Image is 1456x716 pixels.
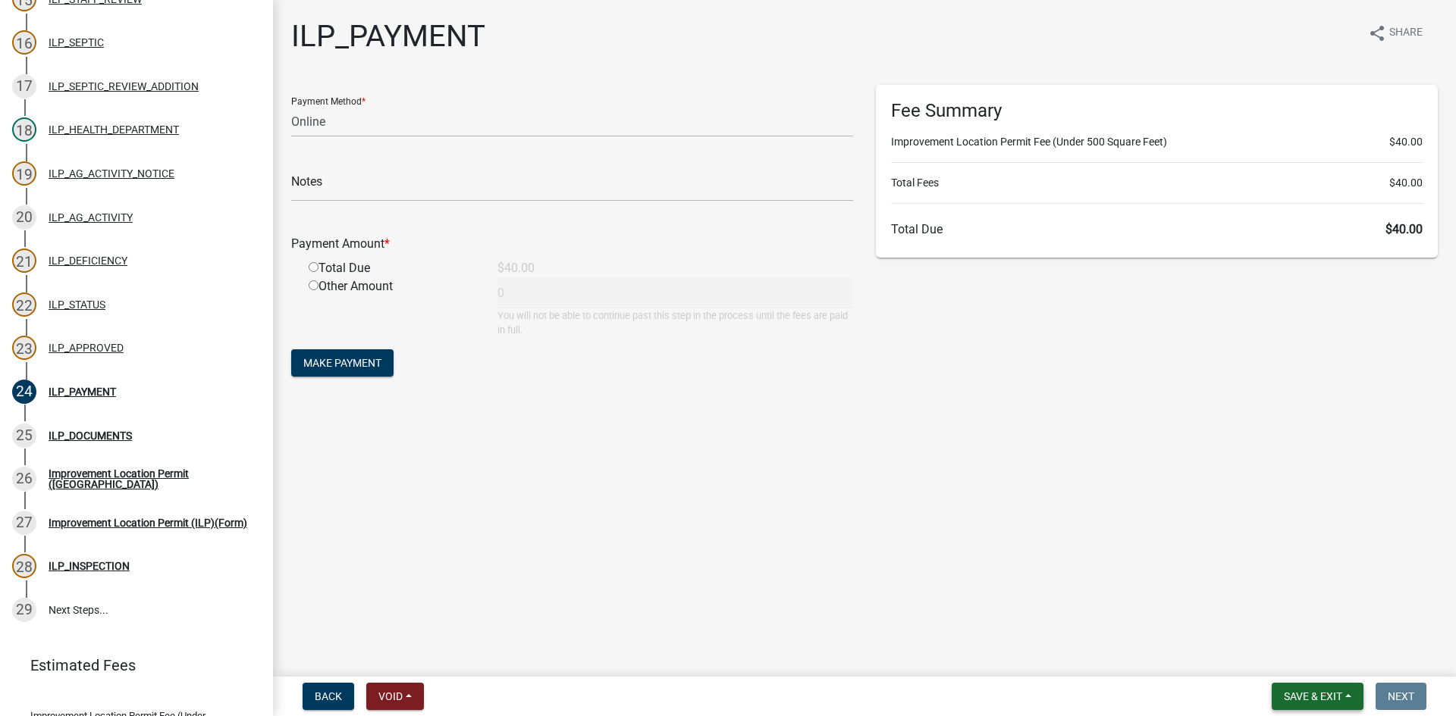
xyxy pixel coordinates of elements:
div: 28 [12,554,36,578]
div: ILP_AG_ACTIVITY [49,212,133,223]
div: 26 [12,467,36,491]
div: ILP_STATUS [49,299,105,310]
span: Void [378,690,403,702]
a: Estimated Fees [12,650,249,680]
div: ILP_DEFICIENCY [49,255,127,266]
div: Improvement Location Permit (ILP)(Form) [49,517,247,528]
button: Save & Exit [1272,683,1363,710]
div: Payment Amount [280,235,864,253]
span: Share [1389,24,1423,42]
div: 21 [12,249,36,273]
div: 22 [12,292,36,317]
span: Save & Exit [1284,690,1342,702]
div: Improvement Location Permit ([GEOGRAPHIC_DATA]) [49,468,249,489]
div: 24 [12,380,36,404]
div: 27 [12,511,36,535]
span: $40.00 [1385,222,1423,236]
span: $40.00 [1389,134,1423,150]
button: Void [366,683,424,710]
h6: Total Due [891,222,1423,236]
span: $40.00 [1389,175,1423,191]
button: shareShare [1356,18,1435,48]
li: Total Fees [891,175,1423,191]
div: 17 [12,74,36,98]
div: 29 [12,598,36,622]
div: 16 [12,30,36,55]
button: Make Payment [291,349,394,377]
div: 25 [12,424,36,448]
span: Back [315,690,342,702]
div: ILP_APPROVED [49,342,124,353]
div: ILP_AG_ACTIVITY_NOTICE [49,168,174,179]
div: Other Amount [297,277,486,337]
h6: Fee Summary [891,100,1423,122]
div: 23 [12,336,36,360]
h1: ILP_PAYMENT [291,18,485,55]
div: ILP_PAYMENT [49,386,116,397]
i: share [1368,24,1386,42]
div: Total Due [297,259,486,277]
div: ILP_HEALTH_DEPARTMENT [49,124,179,135]
span: Next [1388,690,1414,702]
li: Improvement Location Permit Fee (Under 500 Square Feet) [891,134,1423,150]
button: Back [303,683,354,710]
div: ILP_DOCUMENTS [49,430,132,441]
div: ILP_INSPECTION [49,561,130,571]
span: Make Payment [303,357,381,369]
button: Next [1376,683,1426,710]
div: 19 [12,161,36,186]
div: ILP_SEPTIC [49,37,104,48]
div: ILP_SEPTIC_REVIEW_ADDITION [49,81,199,92]
div: 18 [12,117,36,142]
div: 20 [12,205,36,230]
